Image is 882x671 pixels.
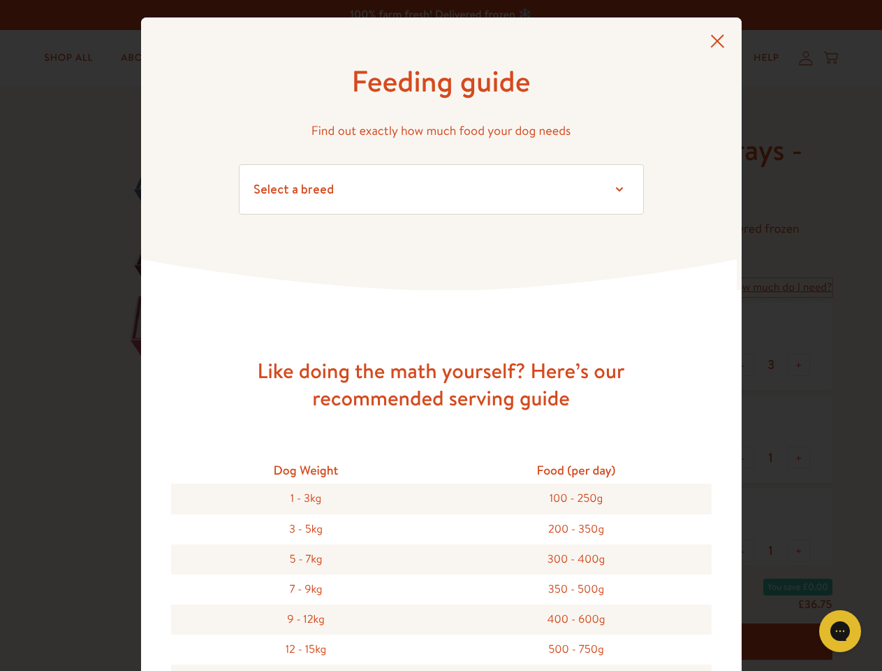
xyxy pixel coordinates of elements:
div: 12 - 15kg [171,635,441,665]
div: 350 - 500g [441,575,712,605]
div: 3 - 5kg [171,514,441,544]
div: Dog Weight [171,456,441,484]
div: Food (per day) [441,456,712,484]
div: 7 - 9kg [171,575,441,605]
iframe: Gorgias live chat messenger [812,605,868,657]
h1: Feeding guide [239,62,644,101]
div: 300 - 400g [441,544,712,575]
div: 9 - 12kg [171,605,441,635]
p: Find out exactly how much food your dog needs [239,120,644,142]
div: 500 - 750g [441,635,712,665]
h3: Like doing the math yourself? Here’s our recommended serving guide [218,357,665,412]
div: 400 - 600g [441,605,712,635]
div: 200 - 350g [441,514,712,544]
div: 5 - 7kg [171,544,441,575]
div: 100 - 250g [441,484,712,514]
div: 1 - 3kg [171,484,441,514]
